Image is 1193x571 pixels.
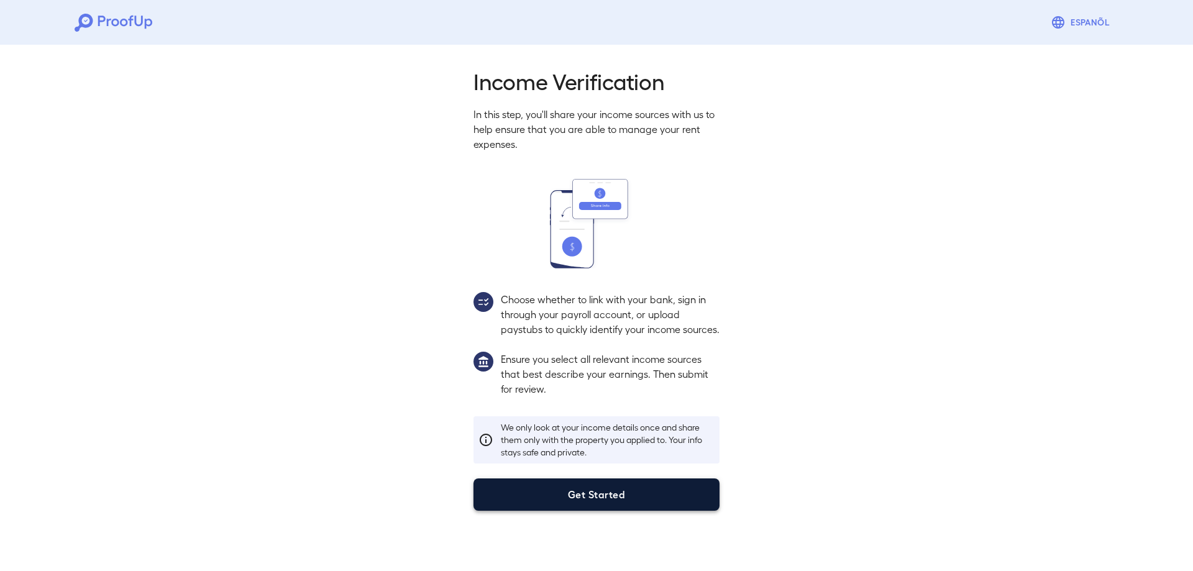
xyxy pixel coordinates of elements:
[501,352,720,396] p: Ensure you select all relevant income sources that best describe your earnings. Then submit for r...
[473,107,720,152] p: In this step, you'll share your income sources with us to help ensure that you are able to manage...
[501,421,715,459] p: We only look at your income details once and share them only with the property you applied to. Yo...
[550,179,643,268] img: transfer_money.svg
[473,292,493,312] img: group2.svg
[473,478,720,511] button: Get Started
[501,292,720,337] p: Choose whether to link with your bank, sign in through your payroll account, or upload paystubs t...
[473,67,720,94] h2: Income Verification
[1046,10,1118,35] button: Espanõl
[473,352,493,372] img: group1.svg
